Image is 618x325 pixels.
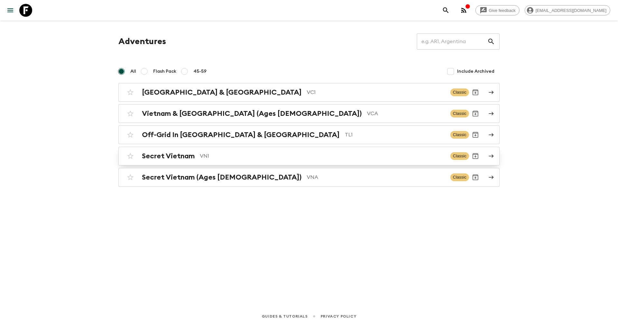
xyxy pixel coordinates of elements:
button: Archive [469,171,482,184]
h2: Secret Vietnam (Ages [DEMOGRAPHIC_DATA]) [142,173,302,181]
button: Archive [469,150,482,162]
a: Off-Grid In [GEOGRAPHIC_DATA] & [GEOGRAPHIC_DATA]TL1ClassicArchive [118,125,500,144]
a: Vietnam & [GEOGRAPHIC_DATA] (Ages [DEMOGRAPHIC_DATA])VCAClassicArchive [118,104,500,123]
button: Archive [469,86,482,99]
span: Classic [450,110,469,117]
h1: Adventures [118,35,166,48]
span: Flash Pack [153,68,176,75]
h2: Vietnam & [GEOGRAPHIC_DATA] (Ages [DEMOGRAPHIC_DATA]) [142,109,362,118]
span: Classic [450,88,469,96]
a: [GEOGRAPHIC_DATA] & [GEOGRAPHIC_DATA]VC1ClassicArchive [118,83,500,102]
button: menu [4,4,17,17]
p: VC1 [307,88,445,96]
a: Privacy Policy [321,313,356,320]
input: e.g. AR1, Argentina [417,32,487,51]
h2: Off-Grid In [GEOGRAPHIC_DATA] & [GEOGRAPHIC_DATA] [142,131,340,139]
button: Archive [469,107,482,120]
span: Give feedback [485,8,519,13]
a: Give feedback [475,5,520,15]
span: Classic [450,152,469,160]
a: Secret Vietnam (Ages [DEMOGRAPHIC_DATA])VNAClassicArchive [118,168,500,187]
button: search adventures [439,4,452,17]
span: Classic [450,131,469,139]
span: All [130,68,136,75]
div: [EMAIL_ADDRESS][DOMAIN_NAME] [525,5,610,15]
p: TL1 [345,131,445,139]
span: 45-59 [193,68,207,75]
p: VNA [307,173,445,181]
span: [EMAIL_ADDRESS][DOMAIN_NAME] [532,8,610,13]
p: VN1 [200,152,445,160]
h2: [GEOGRAPHIC_DATA] & [GEOGRAPHIC_DATA] [142,88,302,97]
span: Include Archived [457,68,494,75]
button: Archive [469,128,482,141]
a: Secret VietnamVN1ClassicArchive [118,147,500,165]
p: VCA [367,110,445,117]
a: Guides & Tutorials [262,313,308,320]
span: Classic [450,173,469,181]
h2: Secret Vietnam [142,152,195,160]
